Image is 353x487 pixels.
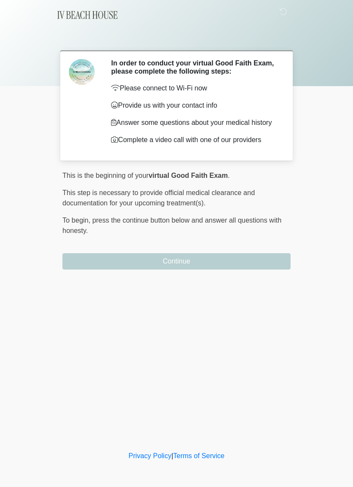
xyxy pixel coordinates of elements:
[129,452,172,459] a: Privacy Policy
[111,135,278,145] p: Complete a video call with one of our providers
[228,172,229,179] span: .
[173,452,224,459] a: Terms of Service
[69,59,95,85] img: Agent Avatar
[62,253,291,270] button: Continue
[62,217,282,234] span: press the continue button below and answer all questions with honesty.
[111,59,278,75] h2: In order to conduct your virtual Good Faith Exam, please complete the following steps:
[171,452,173,459] a: |
[54,6,121,24] img: IV Beach House Logo
[62,217,92,224] span: To begin,
[62,172,149,179] span: This is the beginning of your
[149,172,228,179] strong: virtual Good Faith Exam
[111,100,278,111] p: Provide us with your contact info
[111,83,278,93] p: Please connect to Wi-Fi now
[111,118,278,128] p: Answer some questions about your medical history
[62,189,255,207] span: This step is necessary to provide official medical clearance and documentation for your upcoming ...
[56,31,297,47] h1: ‎ ‎ ‎ ‎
